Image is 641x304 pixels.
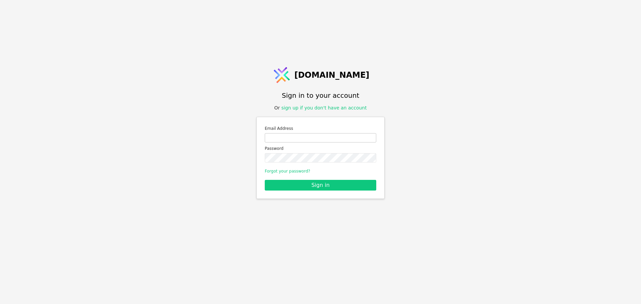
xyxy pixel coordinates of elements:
a: Forgot your password? [265,169,310,174]
button: Sign in [265,180,376,191]
label: Email Address [265,125,376,132]
h1: Sign in to your account [282,90,359,100]
div: Or [274,104,367,111]
a: sign up if you don't have an account [281,105,367,110]
input: Password [265,153,376,163]
span: [DOMAIN_NAME] [294,69,370,81]
a: [DOMAIN_NAME] [272,65,370,85]
input: Email address [265,133,376,142]
label: Password [265,145,376,152]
